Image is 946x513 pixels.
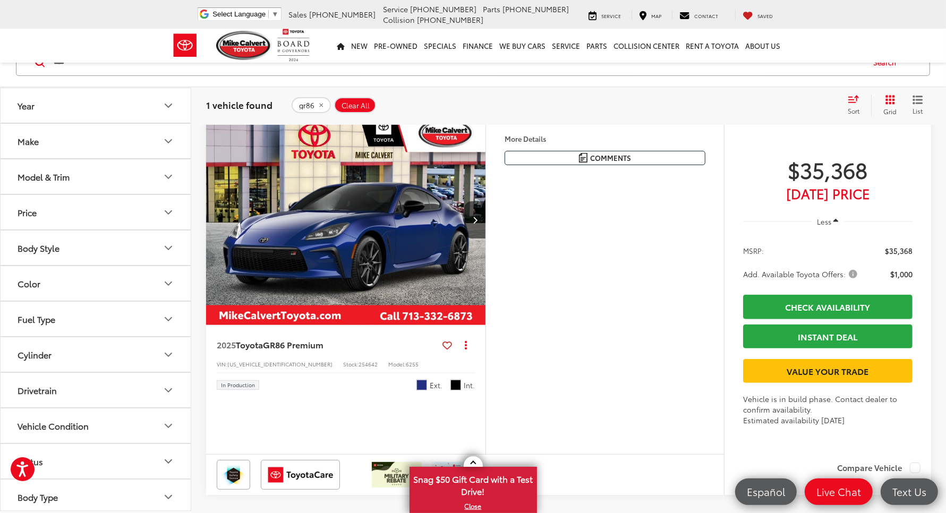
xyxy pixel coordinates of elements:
span: Text Us [887,485,932,498]
div: Price [18,207,37,217]
a: New [348,29,371,63]
a: My Saved Vehicles [735,10,781,20]
label: Compare Vehicle [837,463,921,473]
a: Service [549,29,584,63]
a: Value Your Trade [743,359,913,383]
span: Ext. [430,380,442,390]
button: DrivetrainDrivetrain [1,373,192,407]
button: Body StyleBody Style [1,230,192,265]
span: $1,000 [890,269,913,279]
a: Live Chat [805,478,873,505]
div: Fuel Type [162,312,175,325]
a: Collision Center [611,29,683,63]
span: Map [652,12,662,19]
span: Comments [590,153,631,163]
a: 2025 Toyota GR86 Premium MT RWD2025 Toyota GR86 Premium MT RWD2025 Toyota GR86 Premium MT RWD2025... [206,115,487,325]
span: Live Chat [811,485,866,498]
span: Parts [483,4,501,14]
button: remove gr86 [292,97,331,113]
a: WE BUY CARS [497,29,549,63]
span: 1 vehicle found [206,98,272,111]
span: Service [602,12,621,19]
div: Vehicle Condition [18,421,89,431]
button: Grid View [871,95,905,116]
span: Add. Available Toyota Offers: [743,269,859,279]
span: ▼ [271,10,278,18]
button: Select sort value [842,95,871,116]
span: List [913,106,923,115]
span: Snag $50 Gift Card with a Test Drive! [411,468,536,500]
div: Fuel Type [18,314,55,324]
a: Rent a Toyota [683,29,743,63]
span: [PHONE_NUMBER] [411,4,477,14]
span: Español [742,485,790,498]
button: CylinderCylinder [1,337,192,372]
span: Stock: [343,360,359,368]
div: Price [162,206,175,218]
div: Status [18,456,43,466]
button: Clear All [334,97,376,113]
div: Body Type [162,490,175,503]
span: [PHONE_NUMBER] [417,14,484,25]
div: Model & Trim [162,170,175,183]
a: Map [632,10,670,20]
span: GR86 Premium [263,338,323,350]
a: Specials [421,29,460,63]
div: Status [162,455,175,467]
div: Vehicle Condition [162,419,175,432]
span: 2025 [217,338,236,350]
a: Contact [672,10,727,20]
span: Grid [883,107,897,116]
a: Service [581,10,629,20]
span: Less [817,217,831,226]
span: 6255 [406,360,419,368]
span: [PHONE_NUMBER] [503,4,569,14]
button: Comments [505,151,705,165]
a: Select Language​ [212,10,278,18]
span: $35,368 [743,156,913,183]
img: Comments [579,153,587,162]
div: Make [162,134,175,147]
span: MSRP: [743,245,764,256]
span: [PHONE_NUMBER] [310,9,376,20]
button: Actions [456,336,475,354]
a: Parts [584,29,611,63]
span: Clear All [342,101,370,109]
span: [US_VEHICLE_IDENTIFICATION_NUMBER] [227,360,333,368]
button: Fuel TypeFuel Type [1,302,192,336]
a: Home [334,29,348,63]
span: Sales [289,9,308,20]
div: Body Style [18,243,59,253]
a: Text Us [881,478,938,505]
span: gr86 [299,101,314,109]
div: Make [18,136,39,146]
span: In Production [221,382,255,388]
div: Drivetrain [18,385,57,395]
span: Collision [383,14,415,25]
img: Toyota Safety Sense Mike Calvert Toyota Houston TX [219,462,248,488]
span: Saved [758,12,773,19]
span: 254642 [359,360,378,368]
span: Select Language [212,10,266,18]
span: Int. [464,380,475,390]
span: Model: [388,360,406,368]
div: Cylinder [18,349,52,360]
button: List View [905,95,931,116]
button: StatusStatus [1,444,192,478]
a: Pre-Owned [371,29,421,63]
span: Contact [695,12,719,19]
a: 2025ToyotaGR86 Premium [217,339,438,350]
img: 2025 Toyota GR86 Premium MT RWD [206,115,487,326]
span: Black Ultrasuede® With Leather-Trimmed Side Bolsters [450,380,461,390]
a: Finance [460,29,497,63]
div: Color [18,278,40,288]
img: Toyota [165,28,205,63]
button: Next image [464,201,485,238]
div: Color [162,277,175,289]
div: Model & Trim [18,172,70,182]
div: Year [18,100,35,110]
div: Body Style [162,241,175,254]
img: ToyotaCare Mike Calvert Toyota Houston TX [263,462,338,488]
span: dropdown dots [465,340,467,349]
a: Español [735,478,797,505]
